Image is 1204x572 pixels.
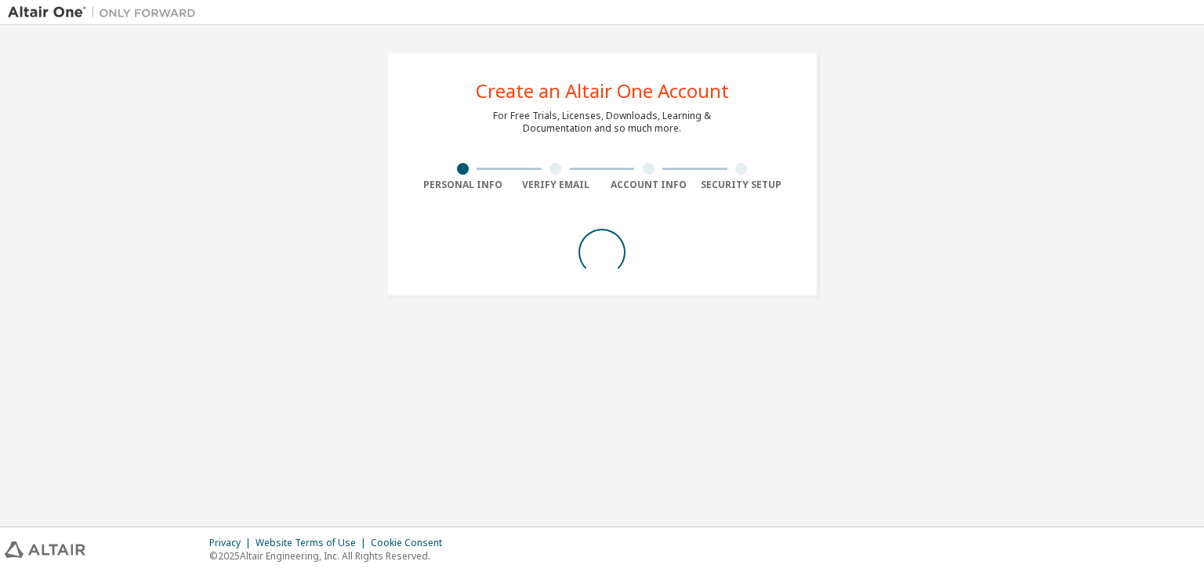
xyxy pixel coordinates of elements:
[695,179,789,191] div: Security Setup
[256,537,371,549] div: Website Terms of Use
[476,81,729,100] div: Create an Altair One Account
[416,179,510,191] div: Personal Info
[209,537,256,549] div: Privacy
[8,5,204,20] img: Altair One
[209,549,451,563] p: © 2025 Altair Engineering, Inc. All Rights Reserved.
[371,537,451,549] div: Cookie Consent
[510,179,603,191] div: Verify Email
[602,179,695,191] div: Account Info
[5,541,85,558] img: altair_logo.svg
[493,110,711,135] div: For Free Trials, Licenses, Downloads, Learning & Documentation and so much more.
